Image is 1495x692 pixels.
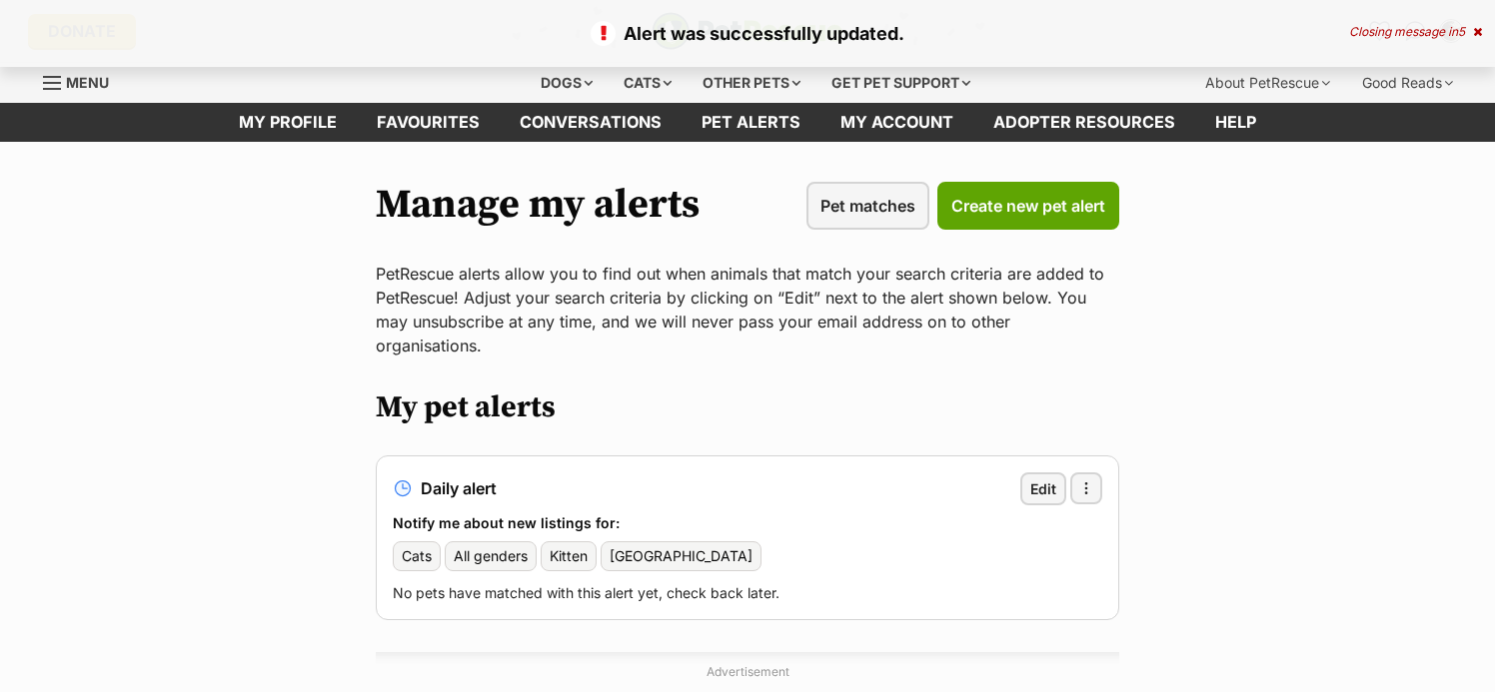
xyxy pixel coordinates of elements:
[1020,472,1066,505] a: Edit
[806,182,929,230] a: Pet matches
[973,103,1195,142] a: Adopter resources
[393,513,1102,533] h3: Notify me about new listings for:
[820,103,973,142] a: My account
[393,583,1102,603] p: No pets have matched with this alert yet, check back later.
[357,103,500,142] a: Favourites
[66,74,109,91] span: Menu
[1191,63,1344,103] div: About PetRescue
[376,389,1119,425] h2: My pet alerts
[43,63,123,99] a: Menu
[376,182,700,228] h1: Manage my alerts
[817,63,984,103] div: Get pet support
[820,194,915,218] span: Pet matches
[682,103,820,142] a: Pet alerts
[610,546,752,566] span: [GEOGRAPHIC_DATA]
[527,63,607,103] div: Dogs
[500,103,682,142] a: conversations
[937,182,1119,230] a: Create new pet alert
[1195,103,1276,142] a: Help
[1348,63,1467,103] div: Good Reads
[951,194,1105,218] span: Create new pet alert
[219,103,357,142] a: My profile
[454,546,528,566] span: All genders
[421,479,497,497] span: Daily alert
[402,546,432,566] span: Cats
[550,546,588,566] span: Kitten
[376,262,1119,357] p: PetRescue alerts allow you to find out when animals that match your search criteria are added to ...
[689,63,814,103] div: Other pets
[610,63,686,103] div: Cats
[1030,478,1056,499] span: Edit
